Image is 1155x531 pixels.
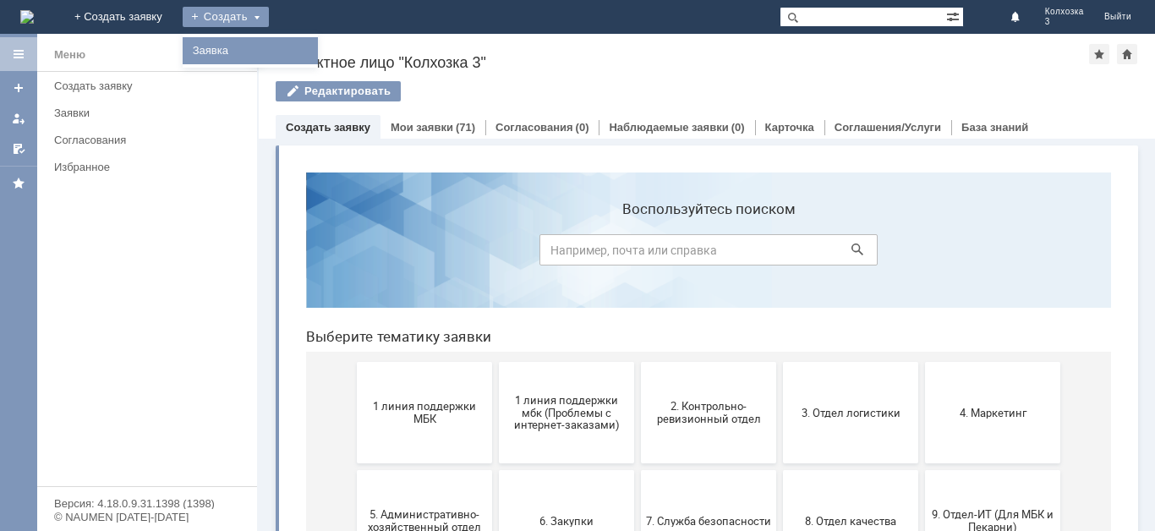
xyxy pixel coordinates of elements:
span: 7. Служба безопасности [353,355,479,368]
button: 1 линия поддержки мбк (Проблемы с интернет-заказами) [206,203,342,304]
div: Добавить в избранное [1089,44,1109,64]
button: Бухгалтерия (для мбк) [64,419,200,521]
span: 3 [1045,17,1084,27]
button: Франчайзинг [632,419,768,521]
a: Согласования [495,121,573,134]
a: База знаний [961,121,1028,134]
div: Создать заявку [54,79,247,92]
span: Колхозка [1045,7,1084,17]
a: Создать заявку [47,73,254,99]
a: Заявка [186,41,315,61]
button: 3. Отдел логистики [490,203,626,304]
span: 1 линия поддержки МБК [69,241,194,266]
button: Отдел-ИТ (Битрикс24 и CRM) [206,419,342,521]
div: (0) [731,121,745,134]
div: Согласования [54,134,247,146]
button: Финансовый отдел [490,419,626,521]
button: 6. Закупки [206,311,342,413]
div: Создать [183,7,269,27]
button: 1 линия поддержки МБК [64,203,200,304]
div: © NAUMEN [DATE]-[DATE] [54,512,240,523]
span: 6. Закупки [211,355,337,368]
a: Соглашения/Услуги [835,121,941,134]
div: (0) [576,121,589,134]
button: Отдел-ИТ (Офис) [348,419,484,521]
span: 9. Отдел-ИТ (Для МБК и Пекарни) [638,349,763,375]
a: Заявки [47,100,254,126]
button: 4. Маркетинг [632,203,768,304]
span: Отдел-ИТ (Битрикс24 и CRM) [211,457,337,483]
label: Воспользуйтесь поиском [247,41,585,58]
a: Перейти на домашнюю страницу [20,10,34,24]
span: Франчайзинг [638,463,763,476]
a: Мои заявки [5,105,32,132]
span: 3. Отдел логистики [495,247,621,260]
div: Избранное [54,161,228,173]
div: Контактное лицо "Колхозка 3" [276,54,1089,71]
a: Мои заявки [391,121,453,134]
a: Карточка [765,121,814,134]
a: Создать заявку [286,121,370,134]
input: Например, почта или справка [247,75,585,107]
span: 1 линия поддержки мбк (Проблемы с интернет-заказами) [211,234,337,272]
div: Сделать домашней страницей [1117,44,1137,64]
header: Выберите тематику заявки [14,169,818,186]
a: Согласования [47,127,254,153]
span: 8. Отдел качества [495,355,621,368]
div: Версия: 4.18.0.9.31.1398 (1398) [54,498,240,509]
span: 5. Административно-хозяйственный отдел [69,349,194,375]
span: 2. Контрольно-ревизионный отдел [353,241,479,266]
button: 5. Административно-хозяйственный отдел [64,311,200,413]
a: Создать заявку [5,74,32,101]
button: 8. Отдел качества [490,311,626,413]
span: Отдел-ИТ (Офис) [353,463,479,476]
span: Бухгалтерия (для мбк) [69,463,194,476]
button: 2. Контрольно-ревизионный отдел [348,203,484,304]
div: Меню [54,45,85,65]
span: Расширенный поиск [946,8,963,24]
button: 7. Служба безопасности [348,311,484,413]
button: 9. Отдел-ИТ (Для МБК и Пекарни) [632,311,768,413]
span: Финансовый отдел [495,463,621,476]
span: 4. Маркетинг [638,247,763,260]
a: Мои согласования [5,135,32,162]
div: (71) [456,121,475,134]
div: Заявки [54,107,247,119]
img: logo [20,10,34,24]
a: Наблюдаемые заявки [609,121,728,134]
